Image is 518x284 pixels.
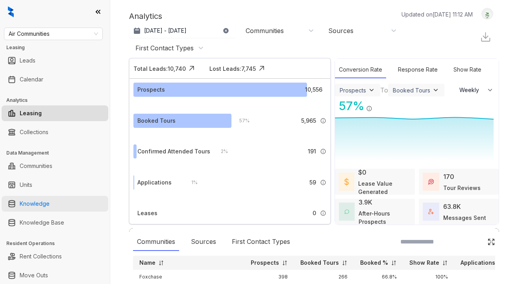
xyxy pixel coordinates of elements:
img: UserAvatar [482,10,493,18]
span: Air Communities [9,28,98,40]
div: Sources [187,233,220,251]
a: Knowledge [20,196,50,212]
div: Total Leads: 10,740 [133,65,186,73]
div: Messages Sent [443,214,486,222]
img: Info [320,179,326,186]
p: [DATE] - [DATE] [144,27,187,35]
div: Communities [133,233,179,251]
li: Move Outs [2,267,108,283]
img: sorting [442,260,448,266]
a: Knowledge Base [20,215,64,231]
img: sorting [282,260,288,266]
div: 57 % [231,116,250,125]
div: First Contact Types [135,44,194,52]
img: Click Icon [186,63,198,74]
p: Prospects [251,259,279,267]
img: Download [480,31,491,42]
button: [DATE] - [DATE] [129,24,235,38]
div: Prospects [340,87,366,94]
a: Move Outs [20,267,48,283]
p: Show Rate [409,259,439,267]
img: logo [8,6,14,17]
div: Applications [137,178,172,187]
div: Confirmed Attended Tours [137,147,210,156]
img: SearchIcon [471,238,477,245]
a: Collections [20,124,48,140]
li: Knowledge Base [2,215,108,231]
img: sorting [158,260,164,266]
h3: Resident Operations [6,240,110,247]
div: Conversion Rate [335,61,386,78]
div: 1 % [183,178,198,187]
img: sorting [342,260,348,266]
span: 59 [309,178,316,187]
p: Analytics [129,10,162,22]
h3: Analytics [6,97,110,104]
img: Info [320,118,326,124]
p: Applications [461,259,495,267]
li: Collections [2,124,108,140]
img: ViewFilterArrow [432,86,440,94]
p: Booked % [360,259,388,267]
div: 57 % [335,97,364,115]
li: Leads [2,53,108,68]
p: Booked Tours [300,259,339,267]
button: Weekly [455,83,499,97]
h3: Data Management [6,149,110,157]
div: $0 [358,168,366,177]
li: Calendar [2,72,108,87]
img: Click Icon [372,98,384,110]
span: 10,556 [305,85,322,94]
div: After-Hours Prospects [359,209,411,226]
img: LeaseValue [344,178,349,186]
span: 0 [313,209,316,218]
p: Name [139,259,155,267]
img: Info [320,148,326,155]
img: Info [320,210,326,216]
a: Calendar [20,72,43,87]
div: Tour Reviews [443,184,481,192]
span: 5,965 [301,116,316,125]
div: Leases [137,209,157,218]
a: Units [20,177,32,193]
div: Booked Tours [137,116,176,125]
div: Lease Value Generated [358,179,411,196]
img: ViewFilterArrow [368,86,376,94]
div: Sources [328,26,353,35]
a: Leasing [20,105,42,121]
li: Knowledge [2,196,108,212]
div: Response Rate [394,61,442,78]
div: Show Rate [450,61,485,78]
div: 170 [443,172,454,181]
a: Communities [20,158,52,174]
img: TotalFum [428,209,434,214]
img: TourReviews [428,179,434,184]
div: First Contact Types [228,233,294,251]
li: Rent Collections [2,249,108,264]
span: 191 [308,147,316,156]
div: 3.9K [359,197,372,207]
p: Updated on [DATE] 11:12 AM [401,10,473,18]
li: Leasing [2,105,108,121]
div: Communities [246,26,284,35]
span: Weekly [459,86,483,94]
div: 63.8K [443,202,461,211]
img: Info [366,105,372,112]
div: 2 % [213,147,228,156]
div: Prospects [137,85,165,94]
img: sorting [391,260,397,266]
li: Units [2,177,108,193]
div: To [380,85,388,95]
img: Click Icon [256,63,268,74]
div: Booked Tours [393,87,430,94]
a: Leads [20,53,35,68]
div: Lost Leads: 7,745 [209,65,256,73]
li: Communities [2,158,108,174]
a: Rent Collections [20,249,62,264]
img: AfterHoursConversations [344,209,349,214]
h3: Leasing [6,44,110,51]
img: Click Icon [487,238,495,246]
